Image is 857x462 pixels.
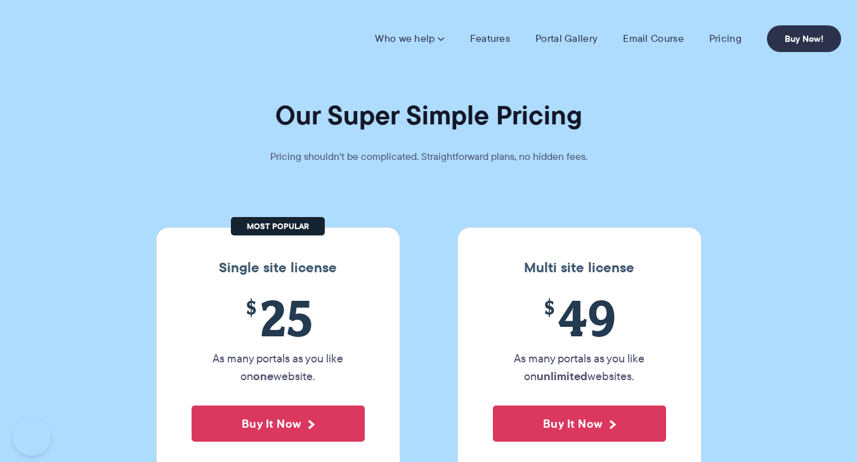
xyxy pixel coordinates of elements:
[623,32,684,45] a: Email Course
[253,367,273,385] strong: one
[537,367,587,385] strong: unlimited
[192,289,365,346] span: 25
[493,289,666,346] span: 49
[493,406,666,442] button: Buy It Now
[375,32,444,45] a: Who we help
[192,406,365,442] button: Buy It Now
[767,25,841,52] a: Buy Now!
[13,418,51,456] iframe: Toggle Customer Support
[535,32,598,45] a: Portal Gallery
[470,32,510,45] a: Features
[192,350,365,385] p: As many portals as you like on website.
[471,260,688,276] h3: Multi site license
[709,32,742,45] a: Pricing
[493,350,666,385] p: As many portals as you like on websites.
[169,260,387,276] h3: Single site license
[239,148,619,166] p: Pricing shouldn't be complicated. Straightforward plans, no hidden fees.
